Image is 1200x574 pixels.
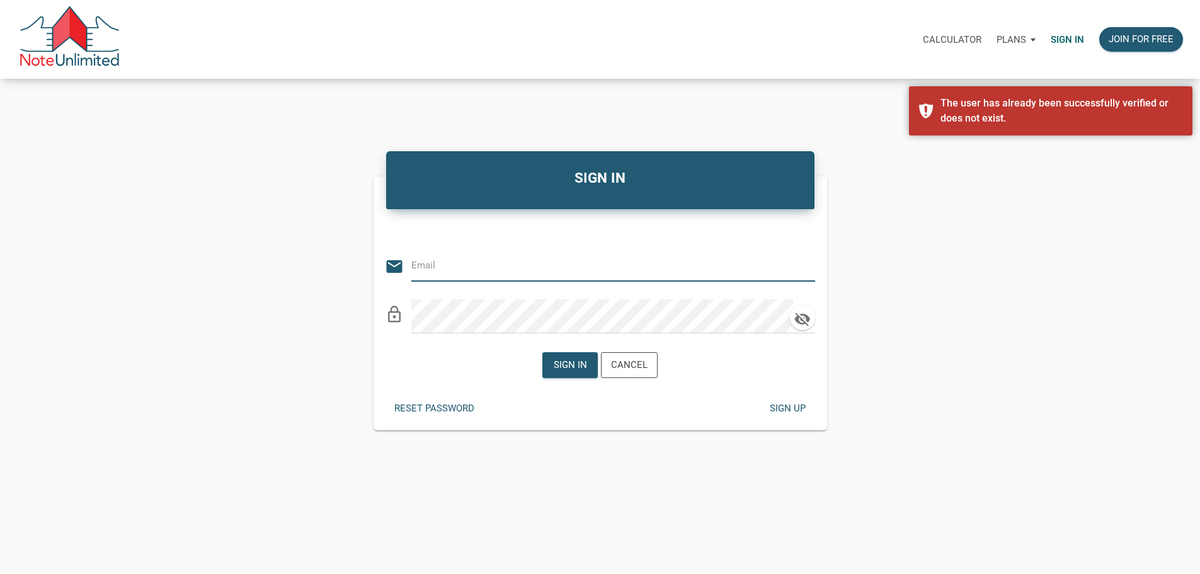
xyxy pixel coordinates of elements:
[385,396,484,421] button: Reset password
[989,21,1043,59] button: Plans
[396,168,805,189] h4: SIGN IN
[385,257,404,276] i: email
[989,20,1043,59] a: Plans
[601,352,658,378] button: Cancel
[1099,27,1183,52] button: Join for free
[923,34,981,45] p: Calculator
[769,401,805,416] div: Sign up
[1092,20,1191,59] a: Join for free
[760,396,815,421] button: Sign up
[915,20,989,59] a: Calculator
[940,96,1183,126] div: The user has already been successfully verified or does not exist.
[611,358,648,372] div: Cancel
[997,34,1026,45] p: Plans
[394,401,474,416] div: Reset password
[411,251,796,280] input: Email
[1109,32,1174,47] div: Join for free
[385,305,404,324] i: lock_outline
[542,352,598,378] button: Sign in
[1043,20,1092,59] a: Sign in
[19,6,120,72] img: NoteUnlimited
[554,358,587,372] div: Sign in
[1051,34,1084,45] p: Sign in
